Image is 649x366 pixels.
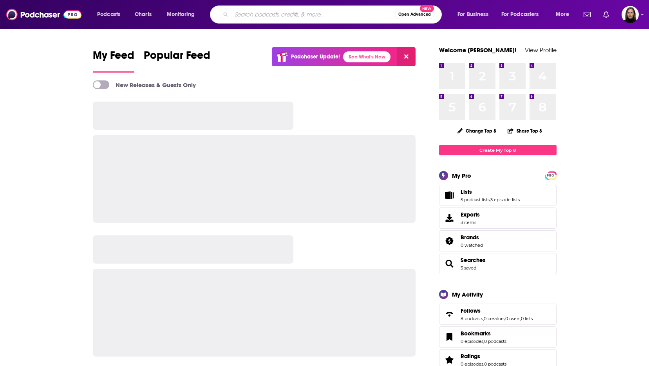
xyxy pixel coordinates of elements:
[461,188,472,195] span: Lists
[507,123,542,138] button: Share Top 8
[144,49,210,67] span: Popular Feed
[484,339,506,344] a: 0 podcasts
[461,307,533,314] a: Follows
[439,253,557,274] span: Searches
[461,330,491,337] span: Bookmarks
[490,197,520,202] a: 3 episode lists
[461,242,483,248] a: 0 watched
[496,8,550,21] button: open menu
[461,257,486,264] a: Searches
[398,13,431,16] span: Open Advanced
[461,211,480,218] span: Exports
[461,353,506,360] a: Ratings
[483,339,484,344] span: ,
[93,80,196,89] a: New Releases & Guests Only
[144,49,210,73] a: Popular Feed
[135,9,152,20] span: Charts
[457,9,488,20] span: For Business
[461,307,481,314] span: Follows
[622,6,639,23] img: User Profile
[439,304,557,325] span: Follows
[622,6,639,23] span: Logged in as BevCat3
[439,326,557,348] span: Bookmarks
[439,230,557,251] span: Brands
[521,316,533,321] a: 0 lists
[442,354,457,365] a: Ratings
[93,49,134,73] a: My Feed
[395,10,434,19] button: Open AdvancedNew
[546,172,555,178] a: PRO
[461,316,483,321] a: 8 podcasts
[439,208,557,229] a: Exports
[461,353,480,360] span: Ratings
[461,220,480,225] span: 3 items
[442,235,457,246] a: Brands
[461,188,520,195] a: Lists
[461,265,476,271] a: 3 saved
[484,316,504,321] a: 0 creators
[505,316,520,321] a: 0 users
[442,213,457,224] span: Exports
[580,8,594,21] a: Show notifications dropdown
[92,8,130,21] button: open menu
[442,258,457,269] a: Searches
[97,9,120,20] span: Podcasts
[161,8,205,21] button: open menu
[231,8,395,21] input: Search podcasts, credits, & more...
[461,330,506,337] a: Bookmarks
[442,309,457,320] a: Follows
[556,9,569,20] span: More
[520,316,521,321] span: ,
[452,291,483,298] div: My Activity
[550,8,579,21] button: open menu
[501,9,539,20] span: For Podcasters
[622,6,639,23] button: Show profile menu
[525,46,557,54] a: View Profile
[483,316,484,321] span: ,
[439,185,557,206] span: Lists
[93,49,134,67] span: My Feed
[217,5,449,24] div: Search podcasts, credits, & more...
[439,46,517,54] a: Welcome [PERSON_NAME]!
[490,197,490,202] span: ,
[452,172,471,179] div: My Pro
[420,5,434,12] span: New
[442,190,457,201] a: Lists
[167,9,195,20] span: Monitoring
[461,234,479,241] span: Brands
[600,8,612,21] a: Show notifications dropdown
[453,126,501,136] button: Change Top 8
[343,51,390,62] a: See What's New
[442,331,457,342] a: Bookmarks
[439,145,557,155] a: Create My Top 8
[452,8,498,21] button: open menu
[291,53,340,60] p: Podchaser Update!
[461,197,490,202] a: 5 podcast lists
[461,339,483,344] a: 0 episodes
[130,8,156,21] a: Charts
[461,234,483,241] a: Brands
[6,7,81,22] img: Podchaser - Follow, Share and Rate Podcasts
